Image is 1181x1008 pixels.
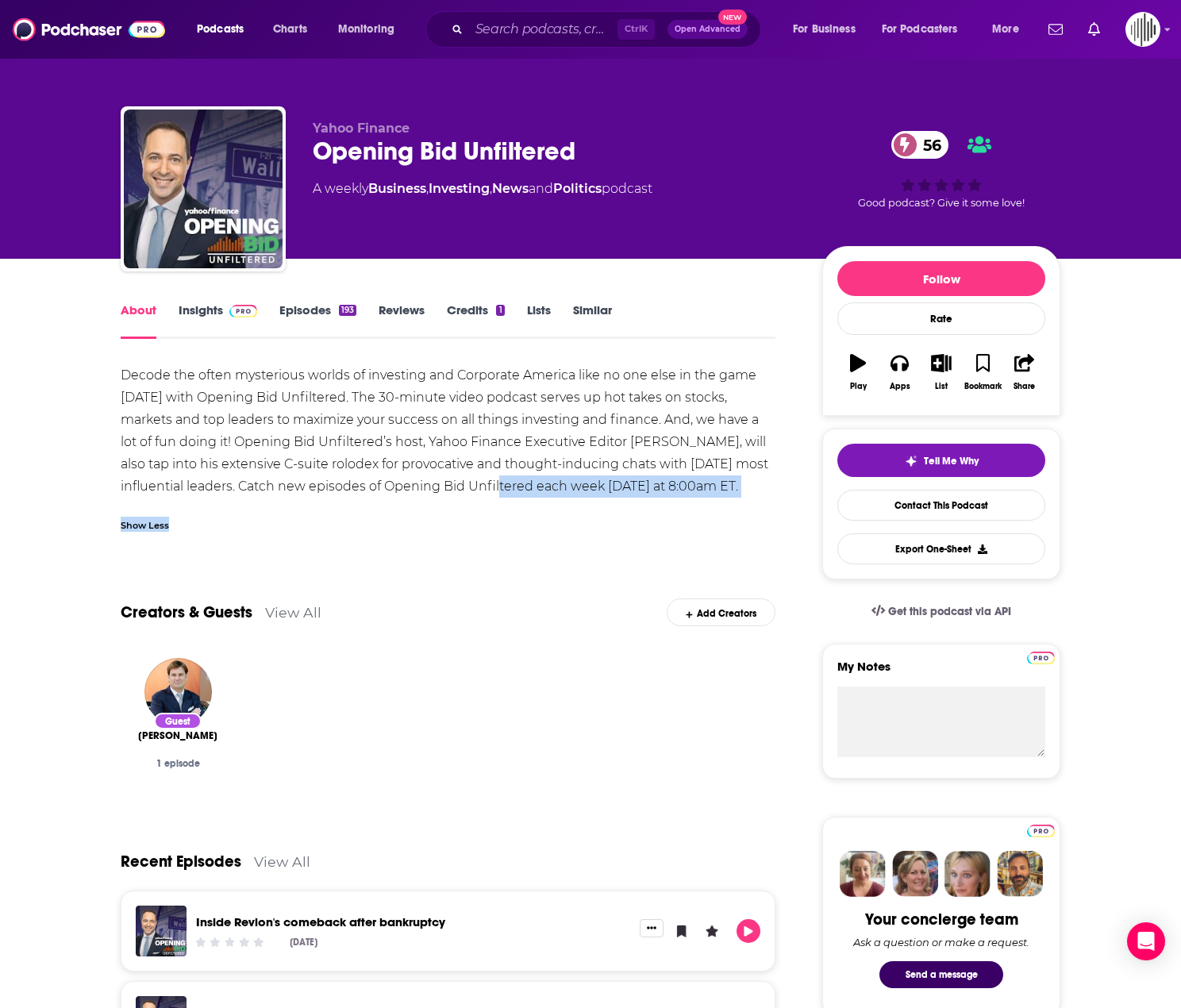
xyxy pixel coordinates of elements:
div: Bookmark [964,382,1002,391]
a: Reviews [379,302,425,339]
span: Tell Me Why [924,455,979,467]
div: Search podcasts, credits, & more... [440,11,776,48]
input: Search podcasts, credits, & more... [469,17,617,42]
span: Ctrl K [617,19,655,40]
span: More [992,18,1019,40]
a: Investing [429,181,490,196]
button: Bookmark Episode [670,919,694,943]
img: Sydney Profile [840,851,886,897]
img: Barbara Profile [892,851,938,897]
span: and [529,181,553,196]
span: For Podcasters [882,18,958,40]
div: Decode the often mysterious worlds of investing and Corporate America like no one else in the gam... [121,364,775,498]
a: Recent Episodes [121,852,241,871]
span: Get this podcast via API [888,605,1011,618]
button: open menu [871,17,981,42]
div: 1 episode [133,758,222,769]
a: Episodes193 [279,302,356,339]
div: Play [850,382,867,391]
div: Share [1014,382,1035,391]
label: My Notes [837,659,1045,687]
button: Share [1004,344,1045,401]
span: For Business [793,18,856,40]
a: Credits1 [447,302,504,339]
img: Podchaser - Follow, Share and Rate Podcasts [13,14,165,44]
span: Logged in as gpg2 [1125,12,1160,47]
a: Jim Farley [138,729,217,742]
button: Apps [879,344,920,401]
a: Inside Revlon's comeback after bankruptcy [196,914,445,929]
a: Business [368,181,426,196]
a: Get this podcast via API [859,592,1024,631]
a: News [492,181,529,196]
a: About [121,302,156,339]
img: Opening Bid Unfiltered [124,110,283,268]
div: Apps [890,382,910,391]
a: Show notifications dropdown [1082,16,1106,43]
button: tell me why sparkleTell Me Why [837,444,1045,477]
button: Leave a Rating [700,919,724,943]
a: Show notifications dropdown [1042,16,1069,43]
button: open menu [186,17,264,42]
button: Show profile menu [1125,12,1160,47]
a: Pro website [1027,649,1055,664]
button: open menu [981,17,1039,42]
span: , [426,181,429,196]
img: Jules Profile [944,851,991,897]
div: 1 [496,305,504,316]
div: Ask a question or make a request. [853,936,1029,948]
img: Inside Revlon's comeback after bankruptcy [136,906,187,956]
a: Creators & Guests [121,602,252,622]
button: open menu [782,17,875,42]
div: 56Good podcast? Give it some love! [822,121,1060,219]
button: Export One-Sheet [837,533,1045,564]
div: Guest [154,713,202,729]
img: Podchaser Pro [229,305,257,317]
a: Similar [573,302,612,339]
button: Bookmark [962,344,1003,401]
div: Your concierge team [865,910,1018,929]
span: Open Advanced [675,25,741,33]
a: View All [254,853,310,870]
img: Jon Profile [997,851,1043,897]
img: tell me why sparkle [905,455,917,467]
span: Yahoo Finance [313,121,410,136]
a: InsightsPodchaser Pro [179,302,257,339]
div: Community Rating: 0 out of 5 [194,937,266,948]
span: [PERSON_NAME] [138,729,217,742]
a: Lists [527,302,551,339]
div: A weekly podcast [313,179,652,198]
div: Add Creators [667,598,775,626]
img: Podchaser Pro [1027,652,1055,664]
button: Play [837,344,879,401]
div: Open Intercom Messenger [1127,922,1165,960]
span: Good podcast? Give it some love! [858,197,1025,209]
span: 56 [907,131,949,159]
a: Politics [553,181,602,196]
button: Play [737,919,760,943]
button: Follow [837,261,1045,296]
span: New [718,10,747,25]
span: , [490,181,492,196]
div: 193 [339,305,356,316]
button: List [921,344,962,401]
span: Monitoring [338,18,394,40]
span: Podcasts [197,18,244,40]
a: 56 [891,131,949,159]
button: open menu [327,17,415,42]
div: List [935,382,948,391]
a: Contact This Podcast [837,490,1045,521]
span: Charts [273,18,307,40]
img: Podchaser Pro [1027,825,1055,837]
div: Rate [837,302,1045,335]
a: View All [265,604,321,621]
img: Jim Farley [144,658,212,725]
div: [DATE] [290,937,317,948]
button: Send a message [879,961,1003,988]
img: User Profile [1125,12,1160,47]
a: Charts [263,17,317,42]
